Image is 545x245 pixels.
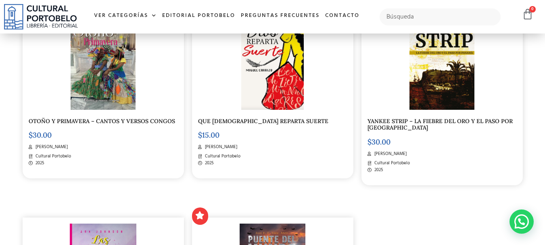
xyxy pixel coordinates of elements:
a: QUE [DEMOGRAPHIC_DATA] REPARTA SUERTE [198,117,328,125]
img: portada libro Marciana Tuñon [71,12,136,110]
span: [PERSON_NAME] [33,144,68,151]
a: YANKEE STRIP – LA FIEBRE DEL ORO Y EL PASO POR [GEOGRAPHIC_DATA] [368,117,513,132]
a: 0 [522,8,533,20]
span: 2025 [372,167,383,174]
span: Cultural Portobelo [203,153,240,160]
bdi: 30.00 [368,137,390,147]
a: Preguntas frecuentes [238,7,322,25]
span: Cultural Portobelo [372,160,410,167]
span: [PERSON_NAME] [372,151,407,157]
a: Editorial Portobelo [159,7,238,25]
span: $ [29,130,33,140]
span: [PERSON_NAME] [203,144,237,151]
bdi: 15.00 [198,130,219,140]
input: Búsqueda [380,8,501,25]
img: YS-PORTADA-cutLine–FINAL-PARA-IMPRESION-(2) [409,12,475,110]
bdi: 30.00 [29,130,52,140]
a: Contacto [322,7,362,25]
a: Ver Categorías [91,7,159,25]
span: $ [368,137,372,147]
a: OTOÑO Y PRIMAVERA – CANTOS Y VERSOS CONGOS [29,117,175,125]
span: 2025 [203,160,214,167]
span: $ [198,130,202,140]
span: Cultural Portobelo [33,153,71,160]
span: 0 [529,6,536,13]
span: 2025 [33,160,44,167]
img: Portada libro Miguel Carrizo [241,12,304,110]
